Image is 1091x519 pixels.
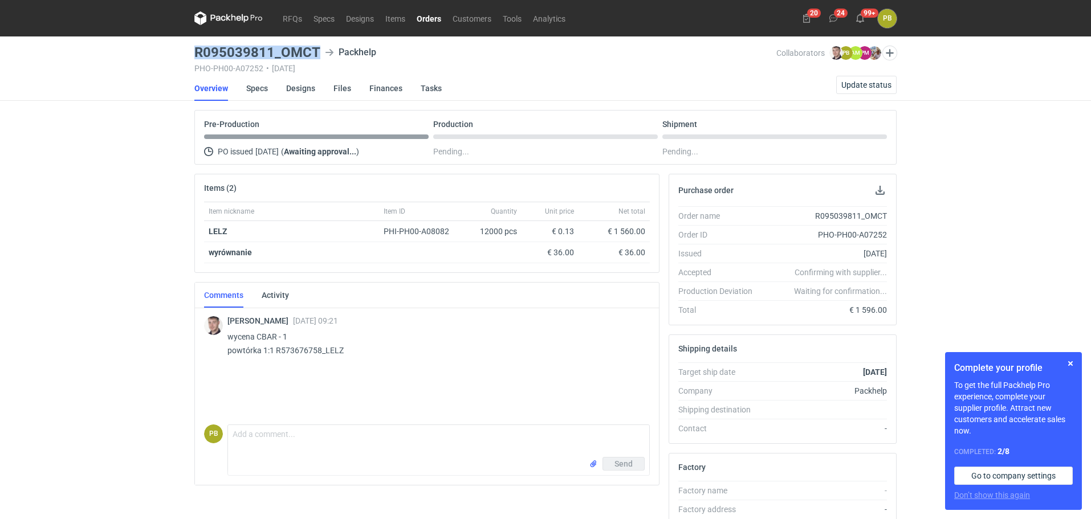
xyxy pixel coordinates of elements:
[678,229,762,240] div: Order ID
[678,485,762,496] div: Factory name
[762,304,887,316] div: € 1 596.00
[194,46,320,59] h3: R095039811_OMCT
[678,267,762,278] div: Accepted
[794,285,887,297] em: Waiting for confirmation...
[384,207,405,216] span: Item ID
[204,424,223,443] div: Piotr Bożek
[878,9,897,28] div: Piotr Bożek
[227,330,641,357] p: wycena CBAR - 1 powtórka 1:1 R573676758_LELZ
[194,64,776,73] div: PHO-PH00-A07252 [DATE]
[209,248,252,257] strong: wyrównanie
[678,344,737,353] h2: Shipping details
[255,145,279,158] span: [DATE]
[194,76,228,101] a: Overview
[204,316,223,335] img: Maciej Sikora
[762,210,887,222] div: R095039811_OMCT
[762,229,887,240] div: PHO-PH00-A07252
[762,485,887,496] div: -
[878,9,897,28] button: PB
[527,11,571,25] a: Analytics
[873,183,887,197] button: Download PO
[954,446,1073,457] div: Completed:
[293,316,338,325] span: [DATE] 09:21
[954,489,1030,501] button: Don’t show this again
[204,424,223,443] figcaption: PB
[678,366,762,378] div: Target ship date
[277,11,308,25] a: RFQs
[333,76,351,101] a: Files
[204,283,243,308] a: Comments
[286,76,315,101] a: Designs
[369,76,402,101] a: Finances
[411,11,447,25] a: Orders
[954,379,1073,436] p: To get the full Packhelp Pro experience, complete your supplier profile. Attract new customers an...
[583,247,645,258] div: € 36.00
[678,423,762,434] div: Contact
[545,207,574,216] span: Unit price
[1064,357,1077,370] button: Skip for now
[849,46,862,60] figcaption: AM
[998,447,1009,456] strong: 2 / 8
[308,11,340,25] a: Specs
[262,283,289,308] a: Activity
[678,504,762,515] div: Factory address
[762,423,887,434] div: -
[465,221,522,242] div: 12000 pcs
[851,9,869,27] button: 99+
[824,9,842,27] button: 24
[421,76,442,101] a: Tasks
[209,227,227,236] a: LELZ
[829,46,843,60] img: Maciej Sikora
[678,186,734,195] h2: Purchase order
[204,145,429,158] div: PO issued
[583,226,645,237] div: € 1 560.00
[497,11,527,25] a: Tools
[325,46,376,59] div: Packhelp
[204,183,237,193] h2: Items (2)
[678,385,762,397] div: Company
[380,11,411,25] a: Items
[858,46,872,60] figcaption: PM
[954,361,1073,375] h1: Complete your profile
[281,147,284,156] span: (
[526,247,574,258] div: € 36.00
[954,467,1073,485] a: Go to company settings
[526,226,574,237] div: € 0.13
[836,76,897,94] button: Update status
[204,120,259,129] p: Pre-Production
[662,145,887,158] div: Pending...
[678,404,762,415] div: Shipping destination
[839,46,853,60] figcaption: PB
[662,120,697,129] p: Shipment
[678,210,762,222] div: Order name
[603,457,645,471] button: Send
[433,120,473,129] p: Production
[795,268,887,277] em: Confirming with supplier...
[678,463,706,472] h2: Factory
[868,46,881,60] img: Michał Palasek
[841,81,891,89] span: Update status
[384,226,460,237] div: PHI-PH00-A08082
[447,11,497,25] a: Customers
[194,11,263,25] svg: Packhelp Pro
[356,147,359,156] span: )
[882,46,897,60] button: Edit collaborators
[678,248,762,259] div: Issued
[762,504,887,515] div: -
[227,316,293,325] span: [PERSON_NAME]
[762,385,887,397] div: Packhelp
[433,145,469,158] span: Pending...
[340,11,380,25] a: Designs
[246,76,268,101] a: Specs
[618,207,645,216] span: Net total
[678,285,762,297] div: Production Deviation
[491,207,517,216] span: Quantity
[284,147,356,156] strong: Awaiting approval...
[678,304,762,316] div: Total
[762,248,887,259] div: [DATE]
[797,9,816,27] button: 20
[614,460,633,468] span: Send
